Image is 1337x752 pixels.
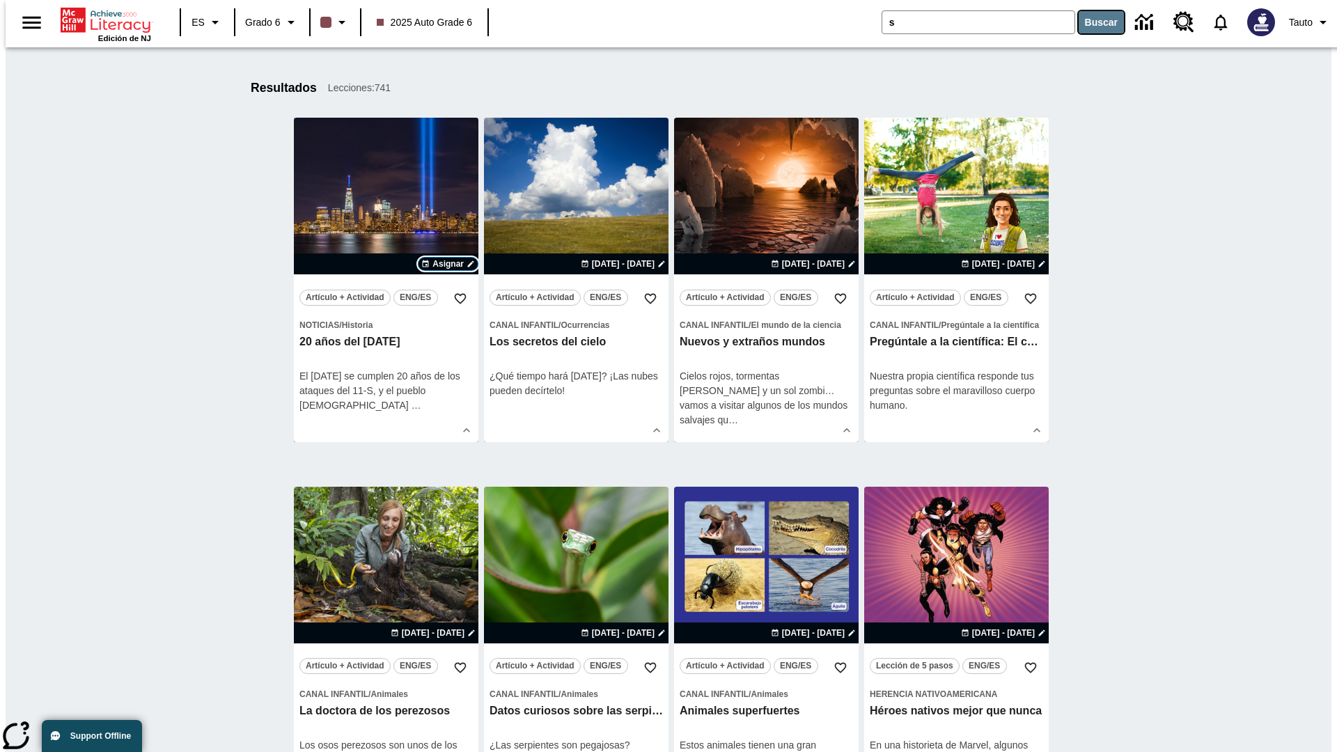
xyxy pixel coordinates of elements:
span: Lecciones : 741 [328,81,391,95]
button: Añadir a mis Favoritas [638,286,663,311]
span: Tema: Canal Infantil/Animales [680,687,853,701]
span: Artículo + Actividad [306,290,384,305]
div: lesson details [294,118,478,442]
div: ¿Qué tiempo hará [DATE]? ¡Las nubes pueden decírtelo! [490,369,663,398]
button: Perfil/Configuración [1283,10,1337,35]
h3: Los secretos del cielo [490,335,663,350]
button: ENG/ES [964,290,1008,306]
h3: La doctora de los perezosos [299,704,473,719]
span: Grado 6 [245,15,281,30]
span: El mundo de la ciencia [751,320,840,330]
span: Pregúntale a la científica [941,320,1039,330]
a: Portada [61,6,151,34]
span: Ocurrencias [561,320,609,330]
span: Tema: Canal Infantil/El mundo de la ciencia [680,318,853,332]
span: Animales [370,689,407,699]
button: ENG/ES [774,658,818,674]
button: Grado: Grado 6, Elige un grado [240,10,305,35]
h3: Nuevos y extraños mundos [680,335,853,350]
span: [DATE] - [DATE] [782,258,845,270]
span: Animales [561,689,597,699]
span: Tema: Canal Infantil/Ocurrencias [490,318,663,332]
button: Ver más [646,420,667,441]
button: Lenguaje: ES, Selecciona un idioma [185,10,230,35]
button: Artículo + Actividad [680,658,771,674]
button: Artículo + Actividad [490,658,581,674]
span: Artículo + Actividad [496,290,574,305]
button: 22 ago - 22 ago Elegir fechas [578,258,668,270]
span: [DATE] - [DATE] [402,627,464,639]
span: Noticias [299,320,339,330]
span: / [558,320,561,330]
span: [DATE] - [DATE] [782,627,845,639]
span: Tauto [1289,15,1313,30]
button: Ver más [836,420,857,441]
span: ENG/ES [590,290,621,305]
button: Añadir a mis Favoritas [828,655,853,680]
span: Canal Infantil [490,320,558,330]
button: Añadir a mis Favoritas [1018,286,1043,311]
h3: Datos curiosos sobre las serpientes [490,704,663,719]
span: Historia [342,320,373,330]
span: ENG/ES [780,290,811,305]
button: 24 ago - 24 ago Elegir fechas [768,258,859,270]
button: Artículo + Actividad [299,658,391,674]
button: Artículo + Actividad [680,290,771,306]
span: Canal Infantil [680,320,749,330]
button: El color de la clase es café oscuro. Cambiar el color de la clase. [315,10,356,35]
h1: Resultados [251,81,317,95]
button: ENG/ES [393,290,438,306]
span: Asignar [432,258,464,270]
button: Añadir a mis Favoritas [448,286,473,311]
span: ENG/ES [969,659,1000,673]
a: Centro de recursos, Se abrirá en una pestaña nueva. [1165,3,1203,41]
button: Añadir a mis Favoritas [1018,655,1043,680]
button: 26 ago - 26 ago Elegir fechas [578,627,668,639]
input: Buscar campo [882,11,1074,33]
span: ENG/ES [970,290,1001,305]
div: Portada [61,5,151,42]
h3: Héroes nativos mejor que nunca [870,704,1043,719]
span: / [749,320,751,330]
button: Buscar [1079,11,1124,33]
button: ENG/ES [584,290,628,306]
button: Lección de 5 pasos [870,658,960,674]
span: Edición de NJ [98,34,151,42]
span: Lección de 5 pasos [876,659,953,673]
a: Centro de información [1127,3,1165,42]
span: [DATE] - [DATE] [592,258,655,270]
button: Abrir el menú lateral [11,2,52,43]
button: 24 ago - 24 ago Elegir fechas [958,258,1049,270]
span: … [728,414,738,425]
button: Añadir a mis Favoritas [638,655,663,680]
button: ENG/ES [962,658,1007,674]
button: Ver más [456,420,477,441]
button: Ver más [1026,420,1047,441]
button: Añadir a mis Favoritas [448,655,473,680]
span: Tema: Herencia nativoamericana/null [870,687,1043,701]
span: … [412,400,421,411]
div: lesson details [484,118,668,442]
h3: Pregúntale a la científica: El cuerpo humano [870,335,1043,350]
span: [DATE] - [DATE] [972,258,1035,270]
span: / [749,689,751,699]
span: Canal Infantil [299,689,368,699]
button: ENG/ES [393,658,438,674]
h3: Animales superfuertes [680,704,853,719]
span: ES [191,15,205,30]
button: 24 ago - 24 ago Elegir fechas [388,627,478,639]
div: Cielos rojos, tormentas [PERSON_NAME] y un sol zombi… vamos a visitar algunos de los mundos salva... [680,369,853,428]
span: Artículo + Actividad [496,659,574,673]
span: ENG/ES [400,659,431,673]
span: ENG/ES [590,659,621,673]
img: Avatar [1247,8,1275,36]
button: Artículo + Actividad [299,290,391,306]
button: Artículo + Actividad [490,290,581,306]
span: Tema: Canal Infantil/Animales [490,687,663,701]
button: 27 ago - 27 ago Elegir fechas [958,627,1049,639]
span: / [939,320,941,330]
div: lesson details [864,118,1049,442]
div: Nuestra propia científica responde tus preguntas sobre el maravilloso cuerpo humano. [870,369,1043,413]
span: Support Offline [70,731,131,741]
span: Animales [751,689,788,699]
